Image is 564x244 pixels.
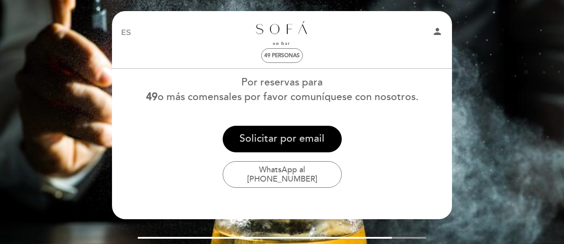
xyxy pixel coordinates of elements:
[264,52,300,59] span: 49 personas
[227,21,337,45] a: SOFÁ - un bar
[432,26,443,40] button: person
[146,91,158,103] b: 49
[112,75,452,105] div: Por reservas para o más comensales por favor comuníquese con nosotros.
[432,26,443,37] i: person
[223,161,342,188] button: WhatsApp al [PHONE_NUMBER]
[223,126,342,152] button: Solicitar por email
